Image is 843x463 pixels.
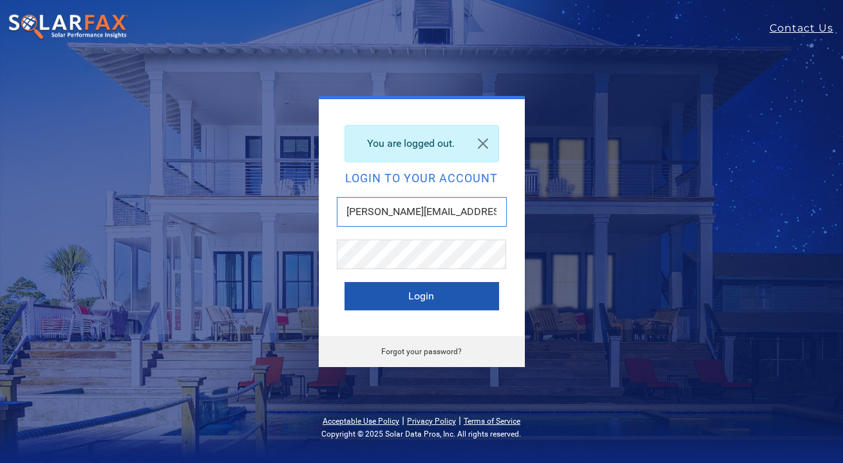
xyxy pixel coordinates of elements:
[345,282,499,310] button: Login
[402,414,404,426] span: |
[345,173,499,184] h2: Login to your account
[464,417,520,426] a: Terms of Service
[407,417,456,426] a: Privacy Policy
[323,417,399,426] a: Acceptable Use Policy
[468,126,498,162] a: Close
[381,347,462,356] a: Forgot your password?
[459,414,461,426] span: |
[345,125,499,162] div: You are logged out.
[337,197,507,227] input: Email
[770,21,843,36] a: Contact Us
[8,14,129,41] img: SolarFax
